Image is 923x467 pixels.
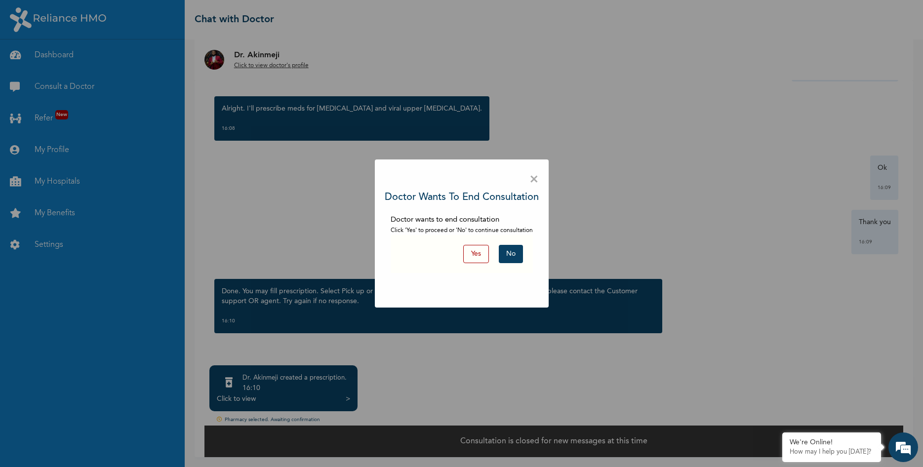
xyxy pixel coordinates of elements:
[5,352,97,359] span: Conversation
[18,49,40,74] img: d_794563401_company_1708531726252_794563401
[162,5,186,29] div: Minimize live chat window
[790,438,874,447] div: We're Online!
[385,190,539,205] h3: Doctor wants to end consultation
[463,245,489,263] button: Yes
[5,300,188,335] textarea: Type your message and hit 'Enter'
[51,55,166,68] div: Chat with us now
[499,245,523,263] button: No
[391,215,533,226] p: Doctor wants to end consultation
[790,448,874,456] p: How may I help you today?
[529,169,539,190] span: ×
[57,140,136,239] span: We're online!
[391,226,533,235] p: Click 'Yes' to proceed or 'No' to continue consultation
[97,335,189,365] div: FAQs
